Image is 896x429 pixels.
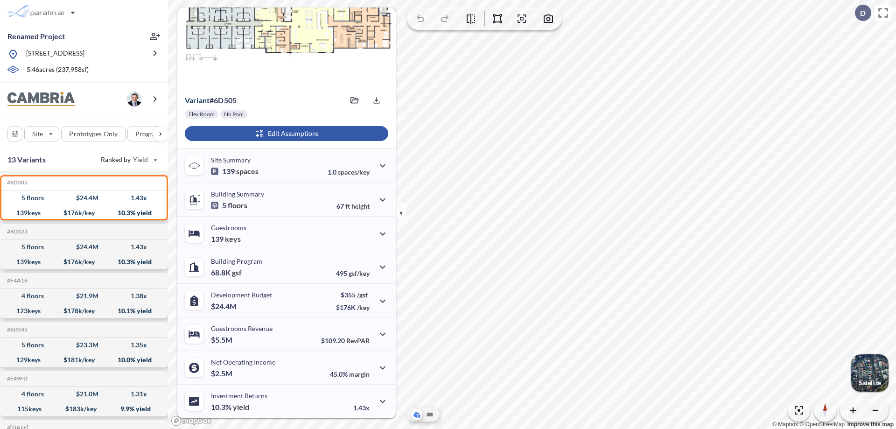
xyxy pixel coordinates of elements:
[127,127,178,141] button: Program
[211,224,246,232] p: Guestrooms
[351,202,370,210] span: height
[211,335,234,345] p: $5.5M
[24,127,59,141] button: Site
[7,92,75,106] img: BrandImage
[847,421,894,428] a: Improve this map
[336,291,370,299] p: $355
[338,168,370,176] span: spaces/key
[211,324,273,332] p: Guestrooms Revenue
[61,127,126,141] button: Prototypes Only
[189,111,215,118] p: Flex Room
[336,303,370,311] p: $176K
[185,96,210,105] span: Variant
[211,156,251,164] p: Site Summary
[225,234,241,244] span: keys
[228,201,247,210] span: floors
[349,370,370,378] span: margin
[851,354,889,392] button: Switcher ImageSatellite
[236,167,259,176] span: spaces
[211,291,272,299] p: Development Budget
[7,31,65,42] p: Renamed Project
[233,402,249,412] span: yield
[26,49,84,60] p: [STREET_ADDRESS]
[211,257,262,265] p: Building Program
[211,167,259,176] p: 139
[211,201,247,210] p: 5
[336,269,370,277] p: 495
[211,234,241,244] p: 139
[859,379,881,387] p: Satellite
[224,111,244,118] p: No Pool
[185,126,388,141] button: Edit Assumptions
[7,154,46,165] p: 13 Variants
[772,421,798,428] a: Mapbox
[328,168,370,176] p: 1.0
[357,291,368,299] span: /gsf
[232,268,242,277] span: gsf
[93,152,163,167] button: Ranked by Yield
[330,370,370,378] p: 45.0%
[211,358,275,366] p: Net Operating Income
[321,337,370,345] p: $109.20
[171,415,212,426] a: Mapbox homepage
[411,409,422,420] button: Aerial View
[349,269,370,277] span: gsf/key
[5,326,28,333] h5: Click to copy the code
[133,155,148,164] span: Yield
[185,96,237,105] p: # 6d505
[860,9,866,17] p: D
[211,302,238,311] p: $24.4M
[357,303,370,311] span: /key
[424,409,435,420] button: Site Plan
[345,202,350,210] span: ft
[5,375,28,382] h5: Click to copy the code
[127,91,142,106] img: user logo
[69,129,118,139] p: Prototypes Only
[32,129,43,139] p: Site
[211,392,267,400] p: Investment Returns
[851,354,889,392] img: Switcher Image
[211,190,264,198] p: Building Summary
[27,65,89,75] p: 5.46 acres ( 237,958 sf)
[211,369,234,378] p: $2.5M
[5,228,28,235] h5: Click to copy the code
[799,421,845,428] a: OpenStreetMap
[135,129,161,139] p: Program
[346,337,370,345] span: RevPAR
[211,268,242,277] p: 68.8K
[211,402,249,412] p: 10.3%
[5,179,28,186] h5: Click to copy the code
[5,277,28,284] h5: Click to copy the code
[353,404,370,412] p: 1.43x
[336,202,370,210] p: 67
